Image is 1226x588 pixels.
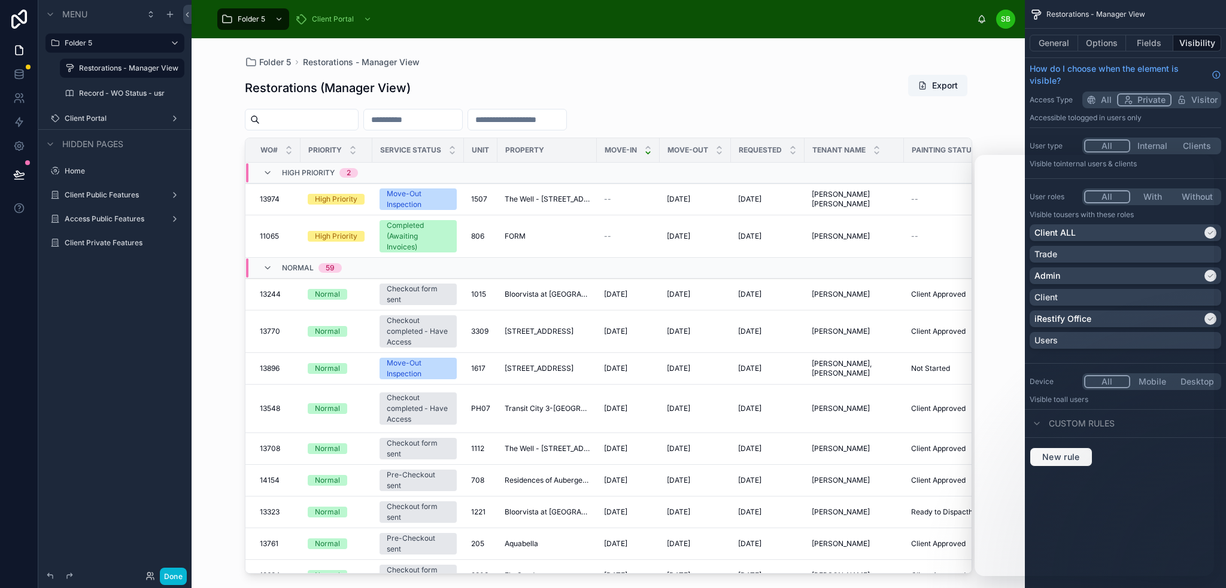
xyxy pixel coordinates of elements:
[292,8,378,30] a: Client Portal
[65,214,165,224] label: Access Public Features
[65,238,182,248] label: Client Private Features
[65,114,165,123] label: Client Portal
[308,145,342,155] span: Priority
[1030,63,1221,87] a: How do I choose when the element is visible?
[1130,139,1175,153] button: Internal
[605,145,637,155] span: Move-In
[65,190,165,200] label: Client Public Features
[1001,14,1010,24] span: SB
[667,145,708,155] span: Move-Out
[62,8,87,20] span: Menu
[201,19,202,20] img: App logo
[217,8,289,30] a: Folder 5
[1030,113,1221,123] p: Accessible to
[326,263,335,273] div: 59
[260,145,278,155] span: WO#
[472,145,489,155] span: Unit
[1101,94,1112,106] span: All
[812,145,866,155] span: Tenant Name
[238,14,265,24] span: Folder 5
[975,155,1214,576] iframe: Intercom live chat
[1078,35,1126,51] button: Options
[1191,94,1218,106] span: Visitor
[1075,113,1142,122] span: Logged in users only
[1137,94,1166,106] span: Private
[282,168,335,178] span: High Priority
[1030,63,1207,87] span: How do I choose when the element is visible?
[282,263,314,273] span: Normal
[312,14,354,24] span: Client Portal
[79,89,182,98] label: Record - WO Status - usr
[505,145,544,155] span: Property
[1030,141,1078,151] label: User type
[1084,139,1130,153] button: All
[1175,139,1219,153] button: Clients
[739,145,782,155] span: Requested
[1030,95,1078,105] label: Access Type
[1173,35,1221,51] button: Visibility
[912,145,976,155] span: Painting Status
[160,568,187,585] button: Done
[380,145,441,155] span: Service Status
[347,168,351,178] div: 2
[65,166,182,176] label: Home
[79,63,178,73] label: Restorations - Manager View
[1046,10,1145,19] span: Restorations - Manager View
[65,38,160,48] label: Folder 5
[211,6,977,32] div: scrollable content
[62,138,123,150] span: Hidden pages
[1030,35,1078,51] button: General
[1126,35,1174,51] button: Fields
